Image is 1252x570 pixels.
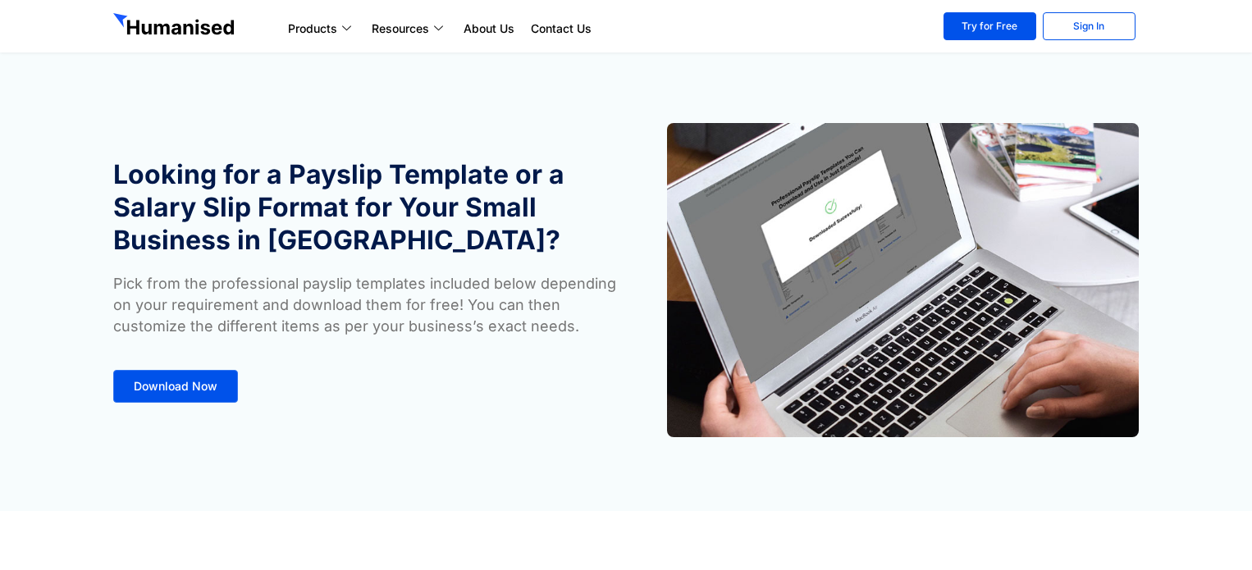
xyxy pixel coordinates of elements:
img: GetHumanised Logo [113,13,238,39]
p: Pick from the professional payslip templates included below depending on your requirement and dow... [113,273,618,337]
a: Resources [363,19,455,39]
h1: Looking for a Payslip Template or a Salary Slip Format for Your Small Business in [GEOGRAPHIC_DATA]? [113,158,618,257]
a: Products [280,19,363,39]
a: Download Now [113,370,238,403]
a: Try for Free [944,12,1036,40]
a: About Us [455,19,523,39]
a: Contact Us [523,19,600,39]
span: Download Now [134,381,217,392]
a: Sign In [1043,12,1135,40]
